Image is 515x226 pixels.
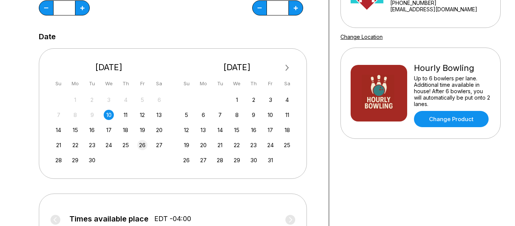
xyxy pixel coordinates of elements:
div: Choose Thursday, October 23rd, 2025 [248,140,259,150]
div: [DATE] [179,62,296,72]
div: Choose Wednesday, October 1st, 2025 [232,95,242,105]
div: Not available Monday, September 8th, 2025 [70,110,80,120]
div: Mo [198,78,208,89]
div: Choose Monday, September 29th, 2025 [70,155,80,165]
div: Not available Wednesday, September 3rd, 2025 [104,95,114,105]
div: Choose Tuesday, September 23rd, 2025 [87,140,97,150]
div: Choose Saturday, October 25th, 2025 [282,140,292,150]
div: Mo [70,78,80,89]
div: Not available Sunday, September 7th, 2025 [54,110,64,120]
div: Choose Friday, September 19th, 2025 [137,125,147,135]
div: Choose Friday, October 24th, 2025 [265,140,276,150]
div: We [104,78,114,89]
div: Sa [282,78,292,89]
div: Not available Tuesday, September 9th, 2025 [87,110,97,120]
div: Choose Thursday, September 25th, 2025 [121,140,131,150]
div: Choose Monday, October 27th, 2025 [198,155,208,165]
div: Choose Thursday, October 30th, 2025 [248,155,259,165]
div: Choose Sunday, September 21st, 2025 [54,140,64,150]
div: Choose Saturday, September 13th, 2025 [154,110,164,120]
div: Not available Tuesday, September 2nd, 2025 [87,95,97,105]
div: Choose Monday, September 22nd, 2025 [70,140,80,150]
div: Choose Thursday, September 11th, 2025 [121,110,131,120]
div: Choose Wednesday, October 29th, 2025 [232,155,242,165]
div: Choose Sunday, October 12th, 2025 [181,125,192,135]
div: Choose Tuesday, September 16th, 2025 [87,125,97,135]
div: Choose Wednesday, September 17th, 2025 [104,125,114,135]
div: Choose Saturday, October 11th, 2025 [282,110,292,120]
div: Choose Monday, October 13th, 2025 [198,125,208,135]
div: Choose Saturday, October 18th, 2025 [282,125,292,135]
div: Choose Sunday, October 5th, 2025 [181,110,192,120]
div: Choose Saturday, October 4th, 2025 [282,95,292,105]
div: Not available Monday, September 1st, 2025 [70,95,80,105]
div: Choose Monday, October 20th, 2025 [198,140,208,150]
div: Choose Friday, September 12th, 2025 [137,110,147,120]
div: Choose Wednesday, October 22nd, 2025 [232,140,242,150]
a: Change Location [340,34,383,40]
div: Choose Monday, October 6th, 2025 [198,110,208,120]
div: Choose Saturday, September 27th, 2025 [154,140,164,150]
div: Choose Wednesday, September 24th, 2025 [104,140,114,150]
div: month 2025-09 [52,94,166,165]
span: Times available place [69,215,149,223]
div: Choose Monday, September 15th, 2025 [70,125,80,135]
div: Choose Wednesday, October 8th, 2025 [232,110,242,120]
div: Choose Friday, October 31st, 2025 [265,155,276,165]
label: Date [39,32,56,41]
div: Th [121,78,131,89]
div: We [232,78,242,89]
a: [EMAIL_ADDRESS][DOMAIN_NAME] [390,6,497,12]
div: Choose Tuesday, October 21st, 2025 [215,140,225,150]
div: Up to 6 bowlers per lane. Additional time available in house! After 6 bowlers, you will automatic... [414,75,490,107]
div: Choose Sunday, October 19th, 2025 [181,140,192,150]
div: month 2025-10 [181,94,294,165]
div: Choose Saturday, September 20th, 2025 [154,125,164,135]
div: Not available Thursday, September 4th, 2025 [121,95,131,105]
img: Hourly Bowling [351,65,407,121]
div: Choose Friday, October 17th, 2025 [265,125,276,135]
div: Choose Thursday, September 18th, 2025 [121,125,131,135]
button: Next Month [281,62,293,74]
div: Choose Sunday, September 14th, 2025 [54,125,64,135]
div: Tu [215,78,225,89]
div: Su [181,78,192,89]
div: Choose Thursday, October 16th, 2025 [248,125,259,135]
div: Choose Friday, October 10th, 2025 [265,110,276,120]
div: Fr [137,78,147,89]
div: Choose Wednesday, October 15th, 2025 [232,125,242,135]
div: Not available Saturday, September 6th, 2025 [154,95,164,105]
div: Choose Tuesday, October 14th, 2025 [215,125,225,135]
div: Choose Wednesday, September 10th, 2025 [104,110,114,120]
div: Su [54,78,64,89]
div: Choose Thursday, October 2nd, 2025 [248,95,259,105]
div: Choose Sunday, October 26th, 2025 [181,155,192,165]
div: Th [248,78,259,89]
div: Choose Tuesday, September 30th, 2025 [87,155,97,165]
span: EDT -04:00 [154,215,191,223]
div: Fr [265,78,276,89]
div: Tu [87,78,97,89]
div: Choose Tuesday, October 7th, 2025 [215,110,225,120]
a: Change Product [414,111,489,127]
div: Choose Friday, September 26th, 2025 [137,140,147,150]
div: Choose Friday, October 3rd, 2025 [265,95,276,105]
div: Choose Sunday, September 28th, 2025 [54,155,64,165]
div: Choose Thursday, October 9th, 2025 [248,110,259,120]
div: Hourly Bowling [414,63,490,73]
div: Not available Friday, September 5th, 2025 [137,95,147,105]
div: Sa [154,78,164,89]
div: [DATE] [51,62,167,72]
div: Choose Tuesday, October 28th, 2025 [215,155,225,165]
